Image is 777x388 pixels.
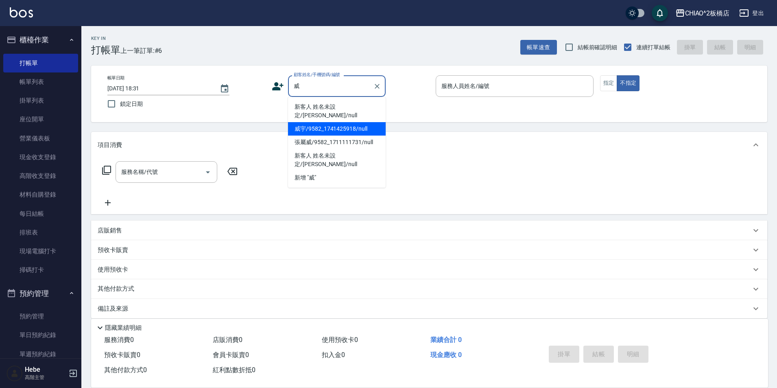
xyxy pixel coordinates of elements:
[10,7,33,18] img: Logo
[3,242,78,261] a: 現場電腦打卡
[91,260,767,279] div: 使用預收卡
[98,265,128,274] p: 使用預收卡
[98,285,138,294] p: 其他付款方式
[91,279,767,299] div: 其他付款方式
[3,204,78,223] a: 每日結帳
[105,324,142,332] p: 隱藏業績明細
[104,336,134,344] span: 服務消費 0
[288,149,386,171] li: 新客人 姓名未設定/[PERSON_NAME]/null
[98,226,122,235] p: 店販銷售
[3,54,78,72] a: 打帳單
[288,122,386,136] li: 威宇/9582_1741425918/null
[107,75,124,81] label: 帳單日期
[3,29,78,50] button: 櫃檯作業
[322,351,345,359] span: 扣入金 0
[25,366,66,374] h5: Hebe
[3,148,78,167] a: 現金收支登錄
[98,246,128,254] p: 預收卡販賣
[578,43,618,52] span: 結帳前確認明細
[672,5,733,22] button: CHIAO^2板橋店
[3,345,78,364] a: 單週預約紀錄
[371,81,383,92] button: Clear
[25,374,66,381] p: 高階主管
[636,43,670,52] span: 連續打單結帳
[288,100,386,122] li: 新客人 姓名未設定/[PERSON_NAME]/null
[652,5,668,21] button: save
[213,366,255,374] span: 紅利點數折抵 0
[120,46,162,56] span: 上一筆訂單:#6
[7,365,23,381] img: Person
[213,351,249,359] span: 會員卡販賣 0
[104,351,140,359] span: 預收卡販賣 0
[3,167,78,185] a: 高階收支登錄
[430,336,462,344] span: 業績合計 0
[213,336,242,344] span: 店販消費 0
[91,132,767,158] div: 項目消費
[98,141,122,149] p: 項目消費
[201,166,214,179] button: Open
[3,72,78,91] a: 帳單列表
[3,185,78,204] a: 材料自購登錄
[430,351,462,359] span: 現金應收 0
[3,110,78,129] a: 座位開單
[107,82,212,95] input: YYYY/MM/DD hh:mm
[104,366,147,374] span: 其他付款方式 0
[288,136,386,149] li: 張屬威/9582_1711111731/null
[685,8,730,18] div: CHIAO^2板橋店
[215,79,234,99] button: Choose date, selected date is 2025-09-23
[3,326,78,344] a: 單日預約紀錄
[3,91,78,110] a: 掛單列表
[120,100,143,108] span: 鎖定日期
[617,75,639,91] button: 不指定
[294,72,340,78] label: 顧客姓名/手機號碼/編號
[3,129,78,148] a: 營業儀表板
[91,36,120,41] h2: Key In
[288,171,386,184] li: 新增 "威"
[3,283,78,304] button: 預約管理
[91,44,120,56] h3: 打帳單
[3,261,78,279] a: 掃碼打卡
[322,336,358,344] span: 使用預收卡 0
[3,223,78,242] a: 排班表
[520,40,557,55] button: 帳單速查
[736,6,767,21] button: 登出
[600,75,618,91] button: 指定
[91,221,767,240] div: 店販銷售
[91,240,767,260] div: 預收卡販賣
[3,307,78,326] a: 預約管理
[98,305,128,313] p: 備註及來源
[91,299,767,318] div: 備註及來源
